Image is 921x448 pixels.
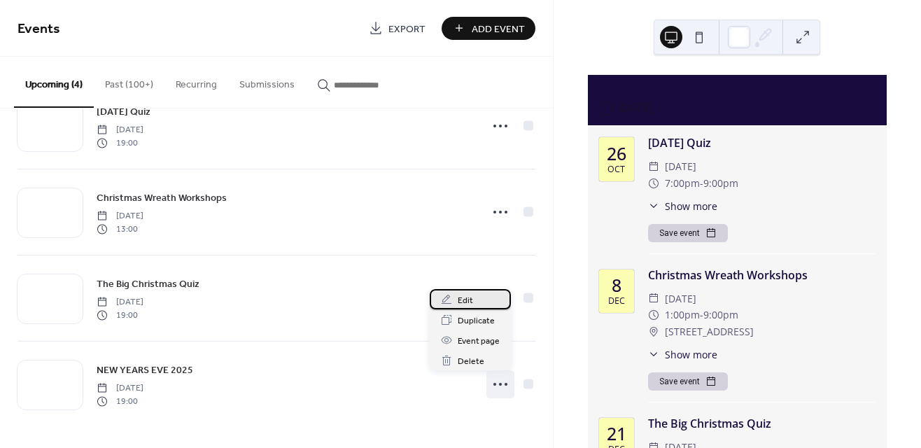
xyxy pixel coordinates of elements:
[665,199,717,213] span: Show more
[358,17,436,40] a: Export
[607,165,625,174] div: Oct
[458,334,500,349] span: Event page
[700,307,703,323] span: -
[648,290,659,307] div: ​
[648,372,728,391] button: Save event
[607,145,626,162] div: 26
[14,57,94,108] button: Upcoming (4)
[665,347,717,362] span: Show more
[648,323,659,340] div: ​
[97,104,150,120] a: [DATE] Quiz
[17,15,60,43] span: Events
[164,57,228,106] button: Recurring
[648,199,659,213] div: ​
[648,415,876,432] div: The Big Christmas Quiz
[97,277,199,292] span: The Big Christmas Quiz
[665,175,700,192] span: 7:00pm
[97,363,193,378] span: NEW YEARS EVE 2025
[607,425,626,442] div: 21
[94,57,164,106] button: Past (100+)
[665,290,696,307] span: [DATE]
[703,307,738,323] span: 9:00pm
[665,323,754,340] span: [STREET_ADDRESS]
[97,190,227,206] a: Christmas Wreath Workshops
[458,314,495,328] span: Duplicate
[648,199,717,213] button: ​Show more
[588,75,887,92] div: Upcoming events
[648,224,728,242] button: Save event
[458,293,473,308] span: Edit
[703,175,738,192] span: 9:00pm
[472,22,525,36] span: Add Event
[97,210,143,223] span: [DATE]
[458,354,484,369] span: Delete
[97,223,143,235] span: 13:00
[648,307,659,323] div: ​
[97,309,143,321] span: 19:00
[648,267,876,283] div: Christmas Wreath Workshops
[648,134,876,151] div: [DATE] Quiz
[388,22,426,36] span: Export
[97,362,193,378] a: NEW YEARS EVE 2025
[97,382,143,395] span: [DATE]
[648,347,717,362] button: ​Show more
[665,158,696,175] span: [DATE]
[228,57,306,106] button: Submissions
[97,296,143,309] span: [DATE]
[97,276,199,292] a: The Big Christmas Quiz
[97,105,150,120] span: [DATE] Quiz
[442,17,535,40] button: Add Event
[700,175,703,192] span: -
[97,395,143,407] span: 19:00
[648,175,659,192] div: ​
[97,124,143,136] span: [DATE]
[97,191,227,206] span: Christmas Wreath Workshops
[608,297,625,306] div: Dec
[665,307,700,323] span: 1:00pm
[648,347,659,362] div: ​
[97,136,143,149] span: 19:00
[648,158,659,175] div: ​
[612,276,621,294] div: 8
